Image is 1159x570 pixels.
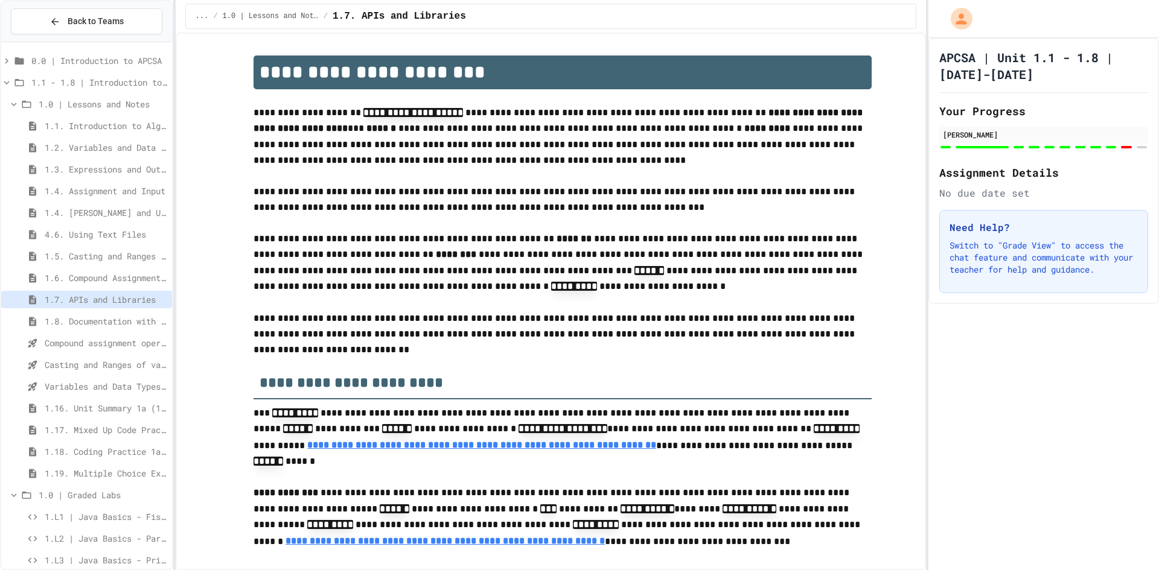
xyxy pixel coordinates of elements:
h2: Assignment Details [939,164,1148,181]
span: Compound assignment operators - Quiz [45,337,167,349]
h1: APCSA | Unit 1.1 - 1.8 | [DATE]-[DATE] [939,49,1148,83]
span: Variables and Data Types - Quiz [45,380,167,393]
span: 1.8. Documentation with Comments and Preconditions [45,315,167,328]
span: 0.0 | Introduction to APCSA [31,54,167,67]
span: 1.1 - 1.8 | Introduction to Java [31,76,167,89]
span: 1.16. Unit Summary 1a (1.1-1.6) [45,402,167,414]
span: 1.L3 | Java Basics - Printing Code Lab [45,554,167,566]
span: ... [196,11,209,21]
p: Switch to "Grade View" to access the chat feature and communicate with your teacher for help and ... [950,239,1138,276]
span: 1.7. APIs and Libraries [45,293,167,306]
iframe: chat widget [1059,469,1147,521]
span: Back to Teams [68,15,124,28]
div: [PERSON_NAME] [943,129,1145,140]
span: 1.17. Mixed Up Code Practice 1.1-1.6 [45,423,167,436]
iframe: chat widget [1108,522,1147,558]
span: 1.1. Introduction to Algorithms, Programming, and Compilers [45,119,167,132]
span: 1.2. Variables and Data Types [45,141,167,154]
span: 1.4. Assignment and Input [45,185,167,197]
span: / [213,11,217,21]
span: / [324,11,328,21]
button: Back to Teams [11,8,162,34]
span: 1.L2 | Java Basics - Paragraphs Lab [45,532,167,545]
div: No due date set [939,186,1148,200]
span: 1.4. [PERSON_NAME] and User Input [45,206,167,219]
span: 1.19. Multiple Choice Exercises for Unit 1a (1.1-1.6) [45,467,167,480]
span: 1.L1 | Java Basics - Fish Lab [45,510,167,523]
h3: Need Help? [950,220,1138,235]
span: 1.5. Casting and Ranges of Values [45,250,167,262]
div: My Account [938,5,975,33]
h2: Your Progress [939,103,1148,119]
span: 4.6. Using Text Files [45,228,167,241]
span: 1.3. Expressions and Output [New] [45,163,167,176]
span: 1.0 | Lessons and Notes [39,98,167,110]
span: 1.18. Coding Practice 1a (1.1-1.6) [45,445,167,458]
span: 1.0 | Lessons and Notes [223,11,319,21]
span: Casting and Ranges of variables - Quiz [45,358,167,371]
span: 1.7. APIs and Libraries [333,9,466,24]
span: 1.6. Compound Assignment Operators [45,271,167,284]
span: 1.0 | Graded Labs [39,489,167,501]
